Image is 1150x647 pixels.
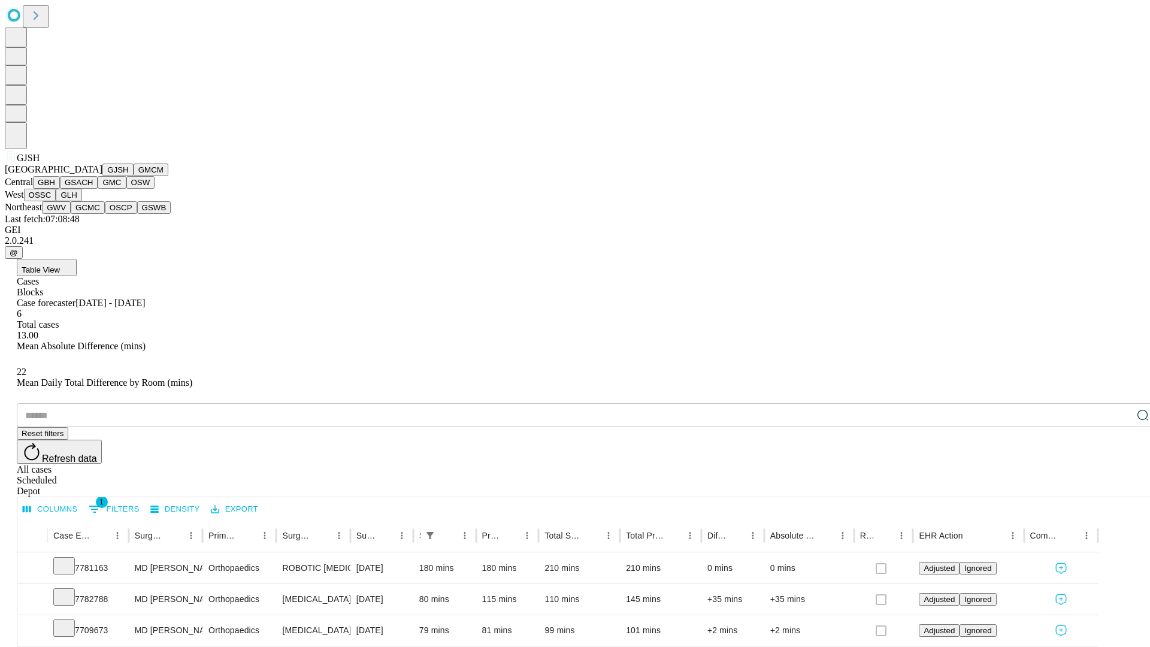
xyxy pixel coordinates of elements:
[208,584,270,615] div: Orthopaedics
[5,214,80,224] span: Last fetch: 07:08:48
[924,595,955,604] span: Adjusted
[964,527,981,544] button: Sort
[356,615,407,646] div: [DATE]
[17,319,59,329] span: Total cases
[147,500,203,519] button: Density
[707,615,758,646] div: +2 mins
[834,527,851,544] button: Menu
[33,176,60,189] button: GBH
[544,584,614,615] div: 110 mins
[770,615,848,646] div: +2 mins
[17,341,146,351] span: Mean Absolute Difference (mins)
[893,527,910,544] button: Menu
[876,527,893,544] button: Sort
[183,527,199,544] button: Menu
[126,176,155,189] button: OSW
[109,527,126,544] button: Menu
[102,164,134,176] button: GJSH
[17,330,38,340] span: 13.00
[770,553,848,583] div: 0 mins
[964,626,991,635] span: Ignored
[5,202,42,212] span: Northeast
[519,527,535,544] button: Menu
[377,527,394,544] button: Sort
[626,584,695,615] div: 145 mins
[356,553,407,583] div: [DATE]
[1030,531,1060,540] div: Comments
[1078,527,1095,544] button: Menu
[256,527,273,544] button: Menu
[419,615,470,646] div: 79 mins
[5,225,1145,235] div: GEI
[53,615,123,646] div: 7709673
[53,584,123,615] div: 7782788
[53,531,91,540] div: Case Epic Id
[208,531,238,540] div: Primary Service
[166,527,183,544] button: Sort
[5,235,1145,246] div: 2.0.241
[314,527,331,544] button: Sort
[282,553,344,583] div: ROBOTIC [MEDICAL_DATA] KNEE TOTAL
[770,531,816,540] div: Absolute Difference
[356,531,376,540] div: Surgery Date
[208,553,270,583] div: Orthopaedics
[23,558,41,579] button: Expand
[707,531,727,540] div: Difference
[482,553,533,583] div: 180 mins
[134,164,168,176] button: GMCM
[419,584,470,615] div: 80 mins
[422,527,438,544] div: 1 active filter
[17,298,75,308] span: Case forecaster
[964,564,991,573] span: Ignored
[544,615,614,646] div: 99 mins
[17,309,22,319] span: 6
[135,584,196,615] div: MD [PERSON_NAME] [PERSON_NAME] Md
[665,527,682,544] button: Sort
[208,500,261,519] button: Export
[482,584,533,615] div: 115 mins
[282,531,312,540] div: Surgery Name
[75,298,145,308] span: [DATE] - [DATE]
[960,624,996,637] button: Ignored
[105,201,137,214] button: OSCP
[394,527,410,544] button: Menu
[240,527,256,544] button: Sort
[23,621,41,642] button: Expand
[24,189,56,201] button: OSSC
[924,626,955,635] span: Adjusted
[5,177,33,187] span: Central
[419,553,470,583] div: 180 mins
[17,367,26,377] span: 22
[137,201,171,214] button: GSWB
[919,624,960,637] button: Adjusted
[42,201,71,214] button: GWV
[544,553,614,583] div: 210 mins
[422,527,438,544] button: Show filters
[502,527,519,544] button: Sort
[17,259,77,276] button: Table View
[626,553,695,583] div: 210 mins
[56,189,81,201] button: GLH
[707,553,758,583] div: 0 mins
[544,531,582,540] div: Total Scheduled Duration
[135,553,196,583] div: MD [PERSON_NAME] [PERSON_NAME] Md
[919,531,963,540] div: EHR Action
[208,615,270,646] div: Orthopaedics
[960,593,996,606] button: Ignored
[600,527,617,544] button: Menu
[135,531,165,540] div: Surgeon Name
[20,500,81,519] button: Select columns
[22,265,60,274] span: Table View
[10,248,18,257] span: @
[98,176,126,189] button: GMC
[71,201,105,214] button: GCMC
[682,527,698,544] button: Menu
[482,615,533,646] div: 81 mins
[5,189,24,199] span: West
[331,527,347,544] button: Menu
[17,440,102,464] button: Refresh data
[17,427,68,440] button: Reset filters
[17,377,192,388] span: Mean Daily Total Difference by Room (mins)
[1004,527,1021,544] button: Menu
[53,553,123,583] div: 7781163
